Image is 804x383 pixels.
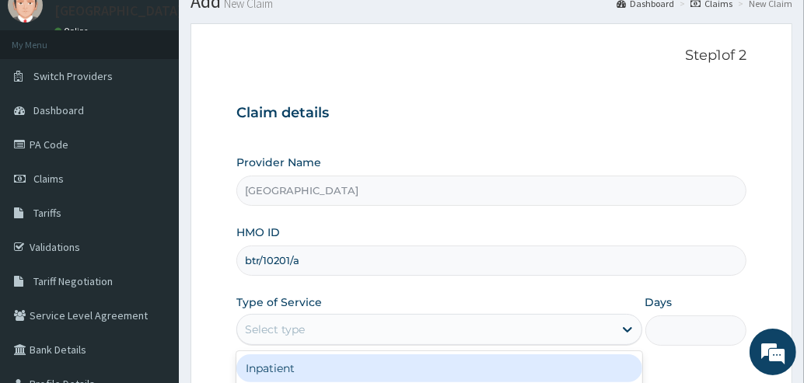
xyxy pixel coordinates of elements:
div: Minimize live chat window [255,8,292,45]
span: Claims [33,172,64,186]
span: Switch Providers [33,69,113,83]
span: We're online! [90,101,215,258]
img: d_794563401_company_1708531726252_794563401 [29,78,63,117]
p: [GEOGRAPHIC_DATA] [54,4,183,18]
textarea: Type your message and hit 'Enter' [8,235,296,289]
span: Tariff Negotiation [33,274,113,288]
input: Enter HMO ID [236,245,746,276]
span: Tariffs [33,206,61,220]
label: Type of Service [236,294,322,310]
div: Select type [245,322,305,337]
h3: Claim details [236,105,746,122]
div: Inpatient [236,354,642,382]
a: Online [54,26,92,37]
p: Step 1 of 2 [236,47,746,64]
span: Dashboard [33,103,84,117]
label: Days [645,294,673,310]
label: Provider Name [236,155,321,170]
label: HMO ID [236,225,280,240]
div: Chat with us now [81,87,261,107]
